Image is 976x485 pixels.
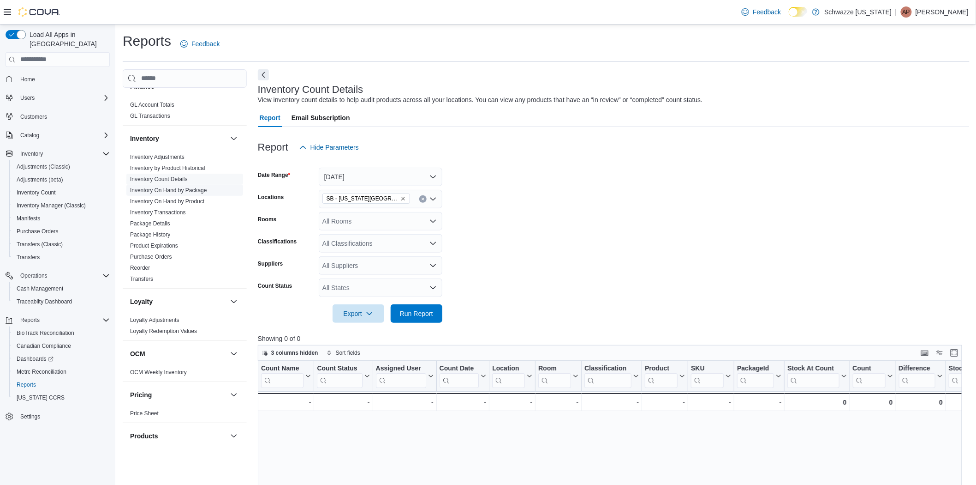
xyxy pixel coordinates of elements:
[13,392,110,403] span: Washington CCRS
[787,364,839,388] div: Stock At Count
[20,150,43,158] span: Inventory
[9,378,113,391] button: Reports
[13,283,110,294] span: Cash Management
[2,410,113,423] button: Settings
[584,397,639,408] div: -
[429,262,437,269] button: Open list of options
[258,69,269,80] button: Next
[296,138,363,157] button: Hide Parameters
[130,254,172,260] a: Purchase Orders
[260,109,280,127] span: Report
[375,364,426,373] div: Assigned User
[130,431,158,441] h3: Products
[934,347,945,358] button: Display options
[691,364,724,373] div: SKU
[13,366,110,377] span: Metrc Reconciliation
[17,73,110,85] span: Home
[737,364,781,388] button: PackageId
[177,35,223,53] a: Feedback
[852,397,893,408] div: 0
[258,84,363,95] h3: Inventory Count Details
[13,200,110,211] span: Inventory Manager (Classic)
[123,367,247,382] div: OCM
[9,282,113,295] button: Cash Management
[17,130,43,141] button: Catalog
[852,364,885,373] div: Count
[130,220,170,227] a: Package Details
[258,171,291,179] label: Date Range
[824,6,892,18] p: Schwazze [US_STATE]
[852,364,893,388] button: Count
[26,30,110,48] span: Load All Apps in [GEOGRAPHIC_DATA]
[258,216,277,223] label: Rooms
[130,369,187,376] span: OCM Weekly Inventory
[13,296,110,307] span: Traceabilty Dashboard
[538,397,578,408] div: -
[13,296,76,307] a: Traceabilty Dashboard
[333,304,384,323] button: Export
[130,231,170,238] span: Package History
[13,353,110,364] span: Dashboards
[2,269,113,282] button: Operations
[492,364,532,388] button: Location
[130,265,150,271] a: Reorder
[375,397,433,408] div: -
[17,254,40,261] span: Transfers
[327,194,399,203] span: SB - [US_STATE][GEOGRAPHIC_DATA]
[391,304,442,323] button: Run Report
[895,6,897,18] p: |
[400,309,433,318] span: Run Report
[2,73,113,86] button: Home
[645,397,685,408] div: -
[130,390,152,400] h3: Pricing
[645,364,685,388] button: Product
[584,364,631,388] div: Classification
[130,198,204,205] span: Inventory On Hand by Product
[738,3,785,21] a: Feedback
[13,327,78,339] a: BioTrack Reconciliation
[13,187,60,198] a: Inventory Count
[13,239,110,250] span: Transfers (Classic)
[9,238,113,251] button: Transfers (Classic)
[17,342,71,350] span: Canadian Compliance
[13,200,89,211] a: Inventory Manager (Classic)
[492,364,525,388] div: Location
[9,173,113,186] button: Adjustments (beta)
[13,226,110,237] span: Purchase Orders
[228,430,239,442] button: Products
[691,397,731,408] div: -
[538,364,571,388] div: Room
[17,176,63,183] span: Adjustments (beta)
[130,134,159,143] h3: Inventory
[9,199,113,212] button: Inventory Manager (Classic)
[753,7,781,17] span: Feedback
[130,242,178,249] a: Product Expirations
[901,6,912,18] div: Amber Palubeskie
[310,143,359,152] span: Hide Parameters
[17,381,36,388] span: Reports
[492,364,525,373] div: Location
[17,92,38,103] button: Users
[258,238,297,245] label: Classifications
[130,297,226,306] button: Loyalty
[130,101,174,109] span: GL Account Totals
[691,364,731,388] button: SKU
[261,397,311,408] div: -
[17,189,56,196] span: Inventory Count
[584,364,631,373] div: Classification
[584,364,639,388] button: Classification
[261,364,304,373] div: Count Name
[130,187,207,194] span: Inventory On Hand by Package
[130,176,188,183] span: Inventory Count Details
[737,364,774,388] div: Package URL
[9,251,113,264] button: Transfers
[130,349,226,358] button: OCM
[13,340,75,352] a: Canadian Compliance
[20,413,40,420] span: Settings
[13,353,57,364] a: Dashboards
[130,327,197,335] span: Loyalty Redemption Values
[429,240,437,247] button: Open list of options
